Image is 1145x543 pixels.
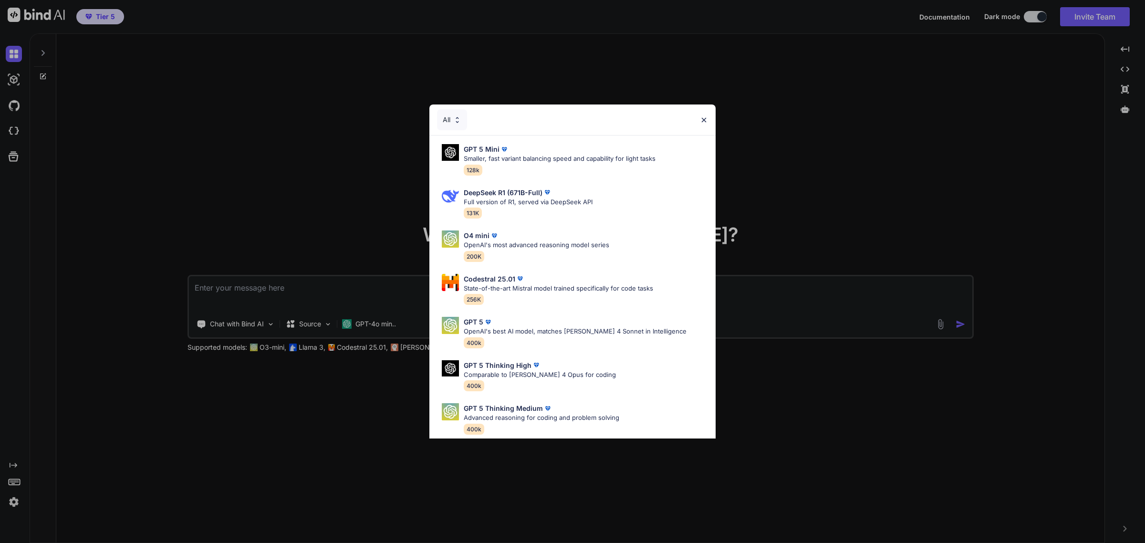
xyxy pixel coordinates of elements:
[464,284,653,293] p: State-of-the-art Mistral model trained specifically for code tasks
[464,165,482,176] span: 128k
[500,145,509,154] img: premium
[464,327,687,336] p: OpenAI's best AI model, matches [PERSON_NAME] 4 Sonnet in Intelligence
[442,274,459,291] img: Pick Models
[464,188,542,198] p: DeepSeek R1 (671B-Full)
[543,404,552,413] img: premium
[437,109,467,130] div: All
[464,337,484,348] span: 400k
[464,198,593,207] p: Full version of R1, served via DeepSeek API
[489,231,499,240] img: premium
[700,116,708,124] img: close
[442,188,459,205] img: Pick Models
[464,274,515,284] p: Codestral 25.01
[515,274,525,283] img: premium
[464,370,616,380] p: Comparable to [PERSON_NAME] 4 Opus for coding
[464,380,484,391] span: 400k
[442,317,459,334] img: Pick Models
[464,317,483,327] p: GPT 5
[442,403,459,420] img: Pick Models
[464,251,484,262] span: 200K
[453,116,461,124] img: Pick Models
[442,360,459,377] img: Pick Models
[464,144,500,154] p: GPT 5 Mini
[464,403,543,413] p: GPT 5 Thinking Medium
[464,230,489,240] p: O4 mini
[464,413,619,423] p: Advanced reasoning for coding and problem solving
[542,188,552,197] img: premium
[464,240,609,250] p: OpenAI's most advanced reasoning model series
[464,294,484,305] span: 256K
[464,208,482,219] span: 131K
[442,230,459,248] img: Pick Models
[442,144,459,161] img: Pick Models
[464,154,656,164] p: Smaller, fast variant balancing speed and capability for light tasks
[531,360,541,370] img: premium
[464,360,531,370] p: GPT 5 Thinking High
[483,317,493,327] img: premium
[464,424,484,435] span: 400k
